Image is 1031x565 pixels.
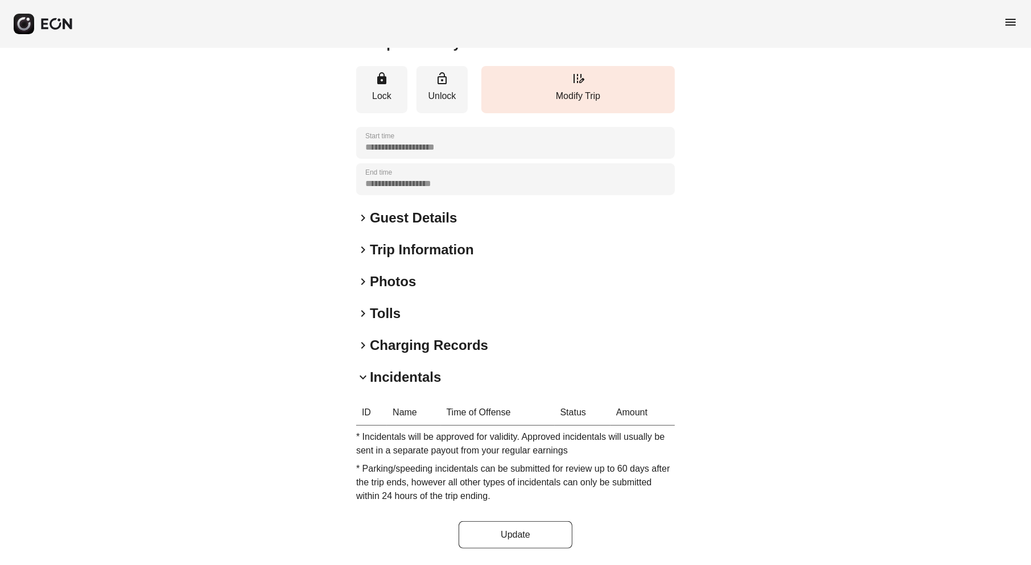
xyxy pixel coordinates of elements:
span: keyboard_arrow_right [356,307,370,320]
h2: Charging Records [370,336,488,354]
p: Modify Trip [487,89,669,103]
h2: Photos [370,273,416,291]
span: lock [375,72,389,85]
p: Unlock [422,89,462,103]
span: lock_open [435,72,449,85]
button: Modify Trip [481,66,675,113]
th: Time of Offense [441,400,555,426]
p: Lock [362,89,402,103]
h2: Incidentals [370,368,441,386]
span: keyboard_arrow_right [356,243,370,257]
p: * Parking/speeding incidentals can be submitted for review up to 60 days after the trip ends, how... [356,462,675,503]
th: Amount [611,400,675,426]
th: Name [387,400,440,426]
h2: Tolls [370,304,401,323]
span: keyboard_arrow_down [356,370,370,384]
span: edit_road [571,72,585,85]
h2: Guest Details [370,209,457,227]
h2: Trip Information [370,241,474,259]
th: Status [555,400,611,426]
span: keyboard_arrow_right [356,275,370,288]
span: keyboard_arrow_right [356,211,370,225]
button: Lock [356,66,407,113]
span: menu [1004,15,1017,29]
button: Unlock [416,66,468,113]
span: keyboard_arrow_right [356,339,370,352]
button: Update [459,521,572,548]
th: ID [356,400,387,426]
p: * Incidentals will be approved for validity. Approved incidentals will usually be sent in a separ... [356,430,675,457]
